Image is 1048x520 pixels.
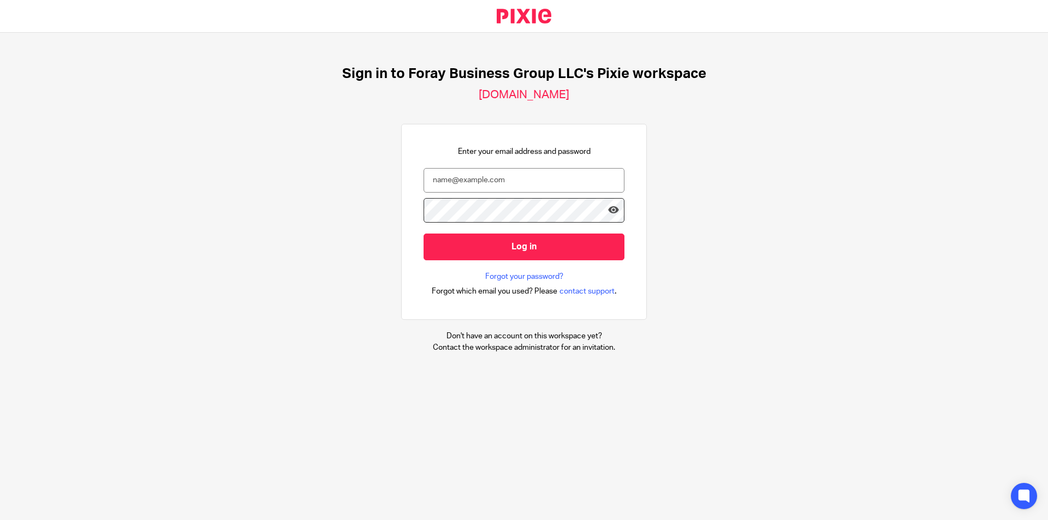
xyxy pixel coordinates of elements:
[479,88,569,102] h2: [DOMAIN_NAME]
[432,286,557,297] span: Forgot which email you used? Please
[433,331,615,342] p: Don't have an account on this workspace yet?
[432,285,617,297] div: .
[833,29,996,40] p: You need to sign in or sign up before continuing.
[458,146,591,157] p: Enter your email address and password
[342,65,706,82] h1: Sign in to Foray Business Group LLC's Pixie workspace
[424,234,624,260] input: Log in
[559,286,615,297] span: contact support
[433,342,615,353] p: Contact the workspace administrator for an invitation.
[424,168,624,193] input: name@example.com
[485,271,563,282] a: Forgot your password?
